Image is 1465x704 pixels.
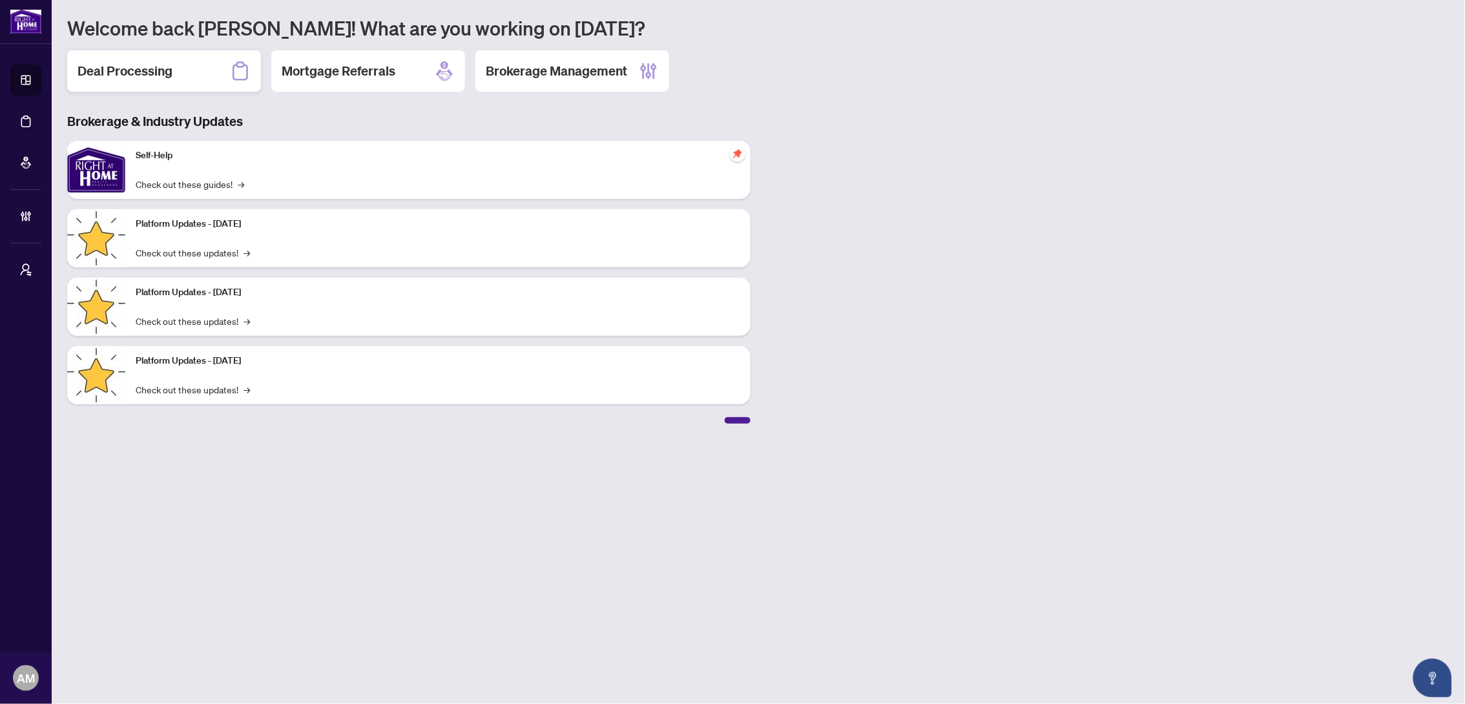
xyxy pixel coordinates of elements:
[136,149,740,163] p: Self-Help
[67,278,125,336] img: Platform Updates - July 8, 2025
[238,177,244,191] span: →
[136,217,740,231] p: Platform Updates - [DATE]
[78,62,172,80] h2: Deal Processing
[244,245,250,260] span: →
[136,245,250,260] a: Check out these updates!→
[282,62,395,80] h2: Mortgage Referrals
[136,354,740,368] p: Platform Updates - [DATE]
[244,382,250,397] span: →
[136,314,250,328] a: Check out these updates!→
[136,382,250,397] a: Check out these updates!→
[67,346,125,404] img: Platform Updates - June 23, 2025
[486,62,627,80] h2: Brokerage Management
[730,146,745,161] span: pushpin
[1413,659,1452,698] button: Open asap
[136,177,244,191] a: Check out these guides!→
[67,141,125,199] img: Self-Help
[67,16,1449,40] h1: Welcome back [PERSON_NAME]! What are you working on [DATE]?
[244,314,250,328] span: →
[67,112,751,130] h3: Brokerage & Industry Updates
[17,669,35,687] span: AM
[10,10,41,34] img: logo
[19,264,32,276] span: user-switch
[136,285,740,300] p: Platform Updates - [DATE]
[67,209,125,267] img: Platform Updates - July 21, 2025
